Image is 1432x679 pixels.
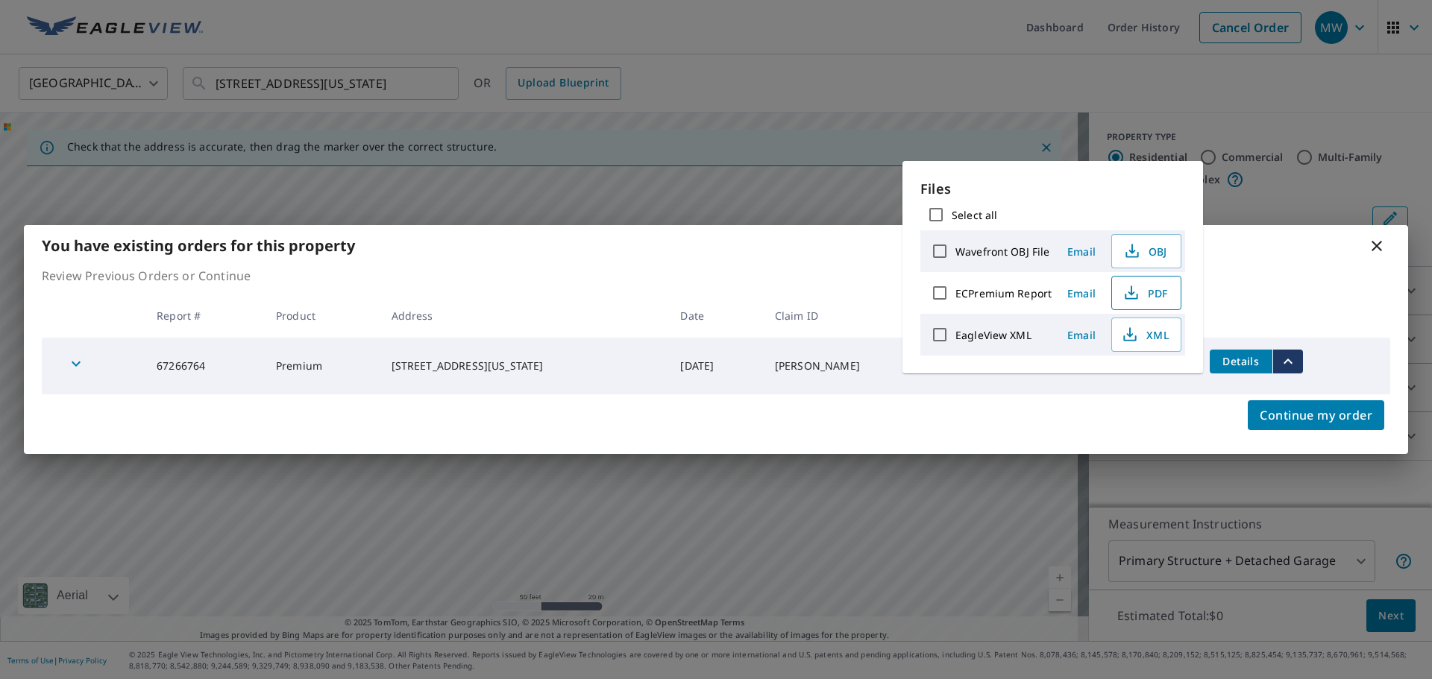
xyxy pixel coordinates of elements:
[1219,354,1263,368] span: Details
[1260,405,1372,426] span: Continue my order
[264,338,380,394] td: Premium
[145,294,264,338] th: Report #
[1064,286,1099,300] span: Email
[1121,326,1169,344] span: XML
[1064,244,1099,259] span: Email
[1248,400,1384,430] button: Continue my order
[1210,350,1272,373] button: detailsBtn-67266764
[42,267,1390,285] p: Review Previous Orders or Continue
[668,338,762,394] td: [DATE]
[920,179,1185,199] p: Files
[955,286,1052,300] label: ECPremium Report
[145,338,264,394] td: 67266764
[1111,234,1181,268] button: OBJ
[392,359,657,373] div: [STREET_ADDRESS][US_STATE]
[668,294,762,338] th: Date
[955,244,1049,259] label: Wavefront OBJ File
[763,338,942,394] td: [PERSON_NAME]
[1111,318,1181,352] button: XML
[763,294,942,338] th: Claim ID
[1058,240,1105,263] button: Email
[264,294,380,338] th: Product
[1111,276,1181,310] button: PDF
[952,208,997,222] label: Select all
[955,328,1031,342] label: EagleView XML
[1058,282,1105,305] button: Email
[380,294,669,338] th: Address
[1064,328,1099,342] span: Email
[1272,350,1303,373] button: filesDropdownBtn-67266764
[42,236,355,256] b: You have existing orders for this property
[1058,323,1105,347] button: Email
[1121,284,1169,302] span: PDF
[1121,242,1169,260] span: OBJ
